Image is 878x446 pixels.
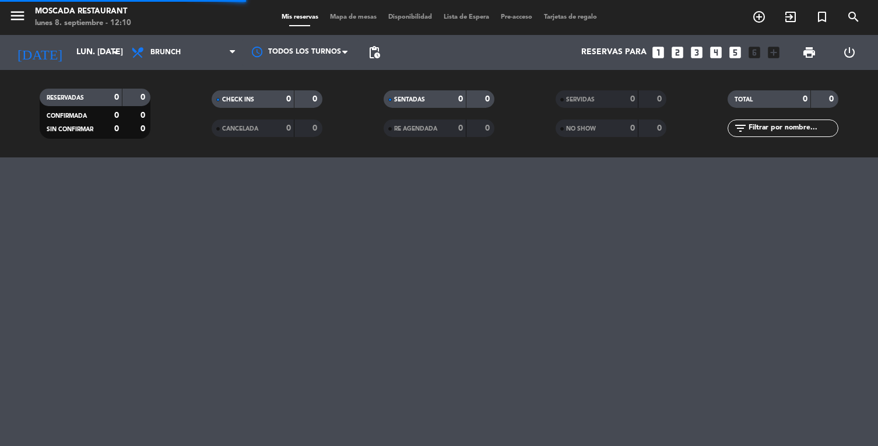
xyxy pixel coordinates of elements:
i: filter_list [733,121,747,135]
i: turned_in_not [815,10,829,24]
span: CHECK INS [222,97,254,103]
i: power_settings_new [842,45,856,59]
strong: 0 [657,95,664,103]
div: Moscada Restaurant [35,6,131,17]
strong: 0 [803,95,807,103]
span: Pre-acceso [495,14,538,20]
i: menu [9,7,26,24]
i: looks_4 [708,45,724,60]
span: RE AGENDADA [394,126,437,132]
strong: 0 [458,95,463,103]
i: add_circle_outline [752,10,766,24]
strong: 0 [312,95,319,103]
span: print [802,45,816,59]
strong: 0 [829,95,836,103]
span: pending_actions [367,45,381,59]
span: Disponibilidad [382,14,438,20]
input: Filtrar por nombre... [747,122,838,135]
i: exit_to_app [784,10,798,24]
span: Tarjetas de regalo [538,14,603,20]
div: lunes 8. septiembre - 12:10 [35,17,131,29]
i: looks_6 [747,45,762,60]
span: SENTADAS [394,97,425,103]
i: looks_3 [689,45,704,60]
strong: 0 [312,124,319,132]
button: menu [9,7,26,29]
strong: 0 [485,124,492,132]
span: Lista de Espera [438,14,495,20]
span: Mis reservas [276,14,324,20]
strong: 0 [630,124,635,132]
i: add_box [766,45,781,60]
strong: 0 [141,93,147,101]
span: CANCELADA [222,126,258,132]
strong: 0 [286,124,291,132]
strong: 0 [114,93,119,101]
span: NO SHOW [566,126,596,132]
strong: 0 [286,95,291,103]
span: Reservas para [581,48,647,57]
strong: 0 [657,124,664,132]
strong: 0 [458,124,463,132]
span: RESERVADAS [47,95,84,101]
strong: 0 [114,111,119,120]
i: arrow_drop_down [108,45,122,59]
span: SIN CONFIRMAR [47,127,93,132]
i: looks_two [670,45,685,60]
i: looks_one [651,45,666,60]
span: SERVIDAS [566,97,595,103]
span: Mapa de mesas [324,14,382,20]
strong: 0 [141,125,147,133]
span: TOTAL [735,97,753,103]
i: looks_5 [728,45,743,60]
i: search [847,10,861,24]
div: LOG OUT [830,35,870,70]
span: CONFIRMADA [47,113,87,119]
strong: 0 [114,125,119,133]
strong: 0 [630,95,635,103]
i: [DATE] [9,40,71,65]
strong: 0 [485,95,492,103]
span: Brunch [150,48,181,57]
strong: 0 [141,111,147,120]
